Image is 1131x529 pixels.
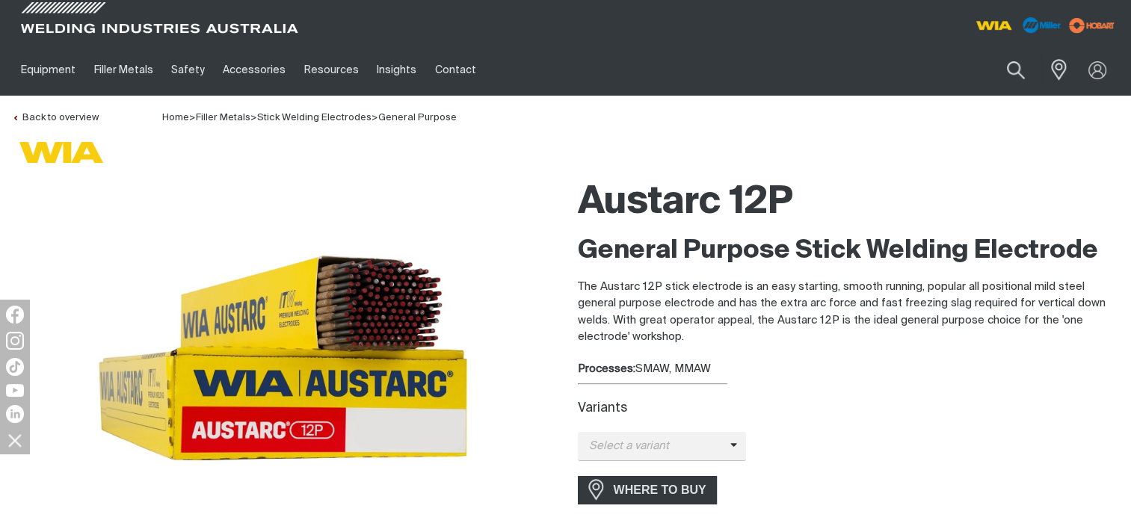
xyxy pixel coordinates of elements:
img: Instagram [6,332,24,350]
a: Resources [295,44,368,96]
h1: Austarc 12P [578,179,1120,227]
p: The Austarc 12P stick electrode is an easy starting, smooth running, popular all positional mild ... [578,279,1120,346]
a: Filler Metals [196,113,250,123]
a: Equipment [12,44,84,96]
nav: Main [12,44,842,96]
strong: Processes: [578,363,635,374]
img: miller [1064,14,1119,37]
a: Home [162,111,189,123]
span: > [250,113,257,123]
img: YouTube [6,384,24,397]
a: Insights [368,44,425,96]
button: Search products [990,52,1041,87]
span: WHERE TO BUY [604,478,716,502]
span: Home [162,113,189,123]
a: Contact [425,44,484,96]
img: TikTok [6,358,24,376]
span: > [189,113,196,123]
img: Facebook [6,306,24,324]
a: General Purpose [378,113,457,123]
a: Safety [162,44,214,96]
img: hide socials [2,427,28,453]
a: Back to overview [12,113,99,123]
img: LinkedIn [6,405,24,423]
span: Select a variant [578,438,730,455]
input: Product name or item number... [972,52,1041,87]
a: Filler Metals [84,44,161,96]
label: Variants [578,402,627,415]
h2: General Purpose Stick Welding Electrode [578,235,1120,267]
a: WHERE TO BUY [578,476,718,504]
span: > [372,113,378,123]
a: Stick Welding Electrodes [257,113,372,123]
div: SMAW, MMAW [578,361,1120,378]
a: Accessories [214,44,295,96]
